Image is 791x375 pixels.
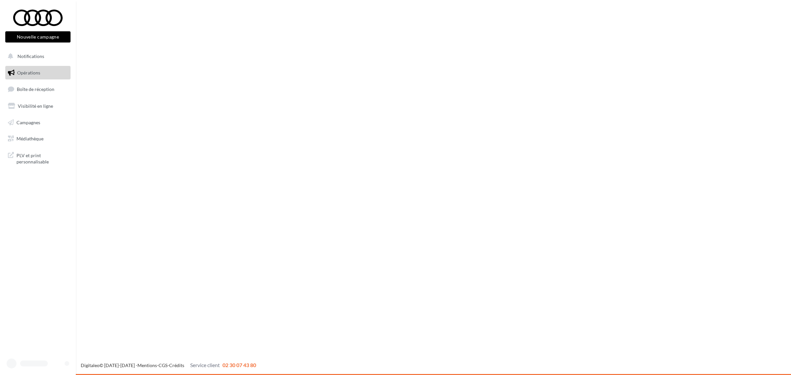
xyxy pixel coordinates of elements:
span: Boîte de réception [17,86,54,92]
a: Visibilité en ligne [4,99,72,113]
a: Opérations [4,66,72,80]
a: Campagnes [4,116,72,130]
span: Opérations [17,70,40,75]
span: Visibilité en ligne [18,103,53,109]
span: 02 30 07 43 80 [222,362,256,368]
span: Service client [190,362,220,368]
span: Médiathèque [16,136,44,141]
span: Campagnes [16,119,40,125]
span: © [DATE]-[DATE] - - - [81,362,256,368]
a: CGS [159,362,167,368]
a: Digitaleo [81,362,100,368]
a: PLV et print personnalisable [4,148,72,168]
a: Médiathèque [4,132,72,146]
a: Mentions [137,362,157,368]
a: Boîte de réception [4,82,72,96]
span: Notifications [17,53,44,59]
a: Crédits [169,362,184,368]
button: Nouvelle campagne [5,31,71,43]
button: Notifications [4,49,69,63]
span: PLV et print personnalisable [16,151,68,165]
